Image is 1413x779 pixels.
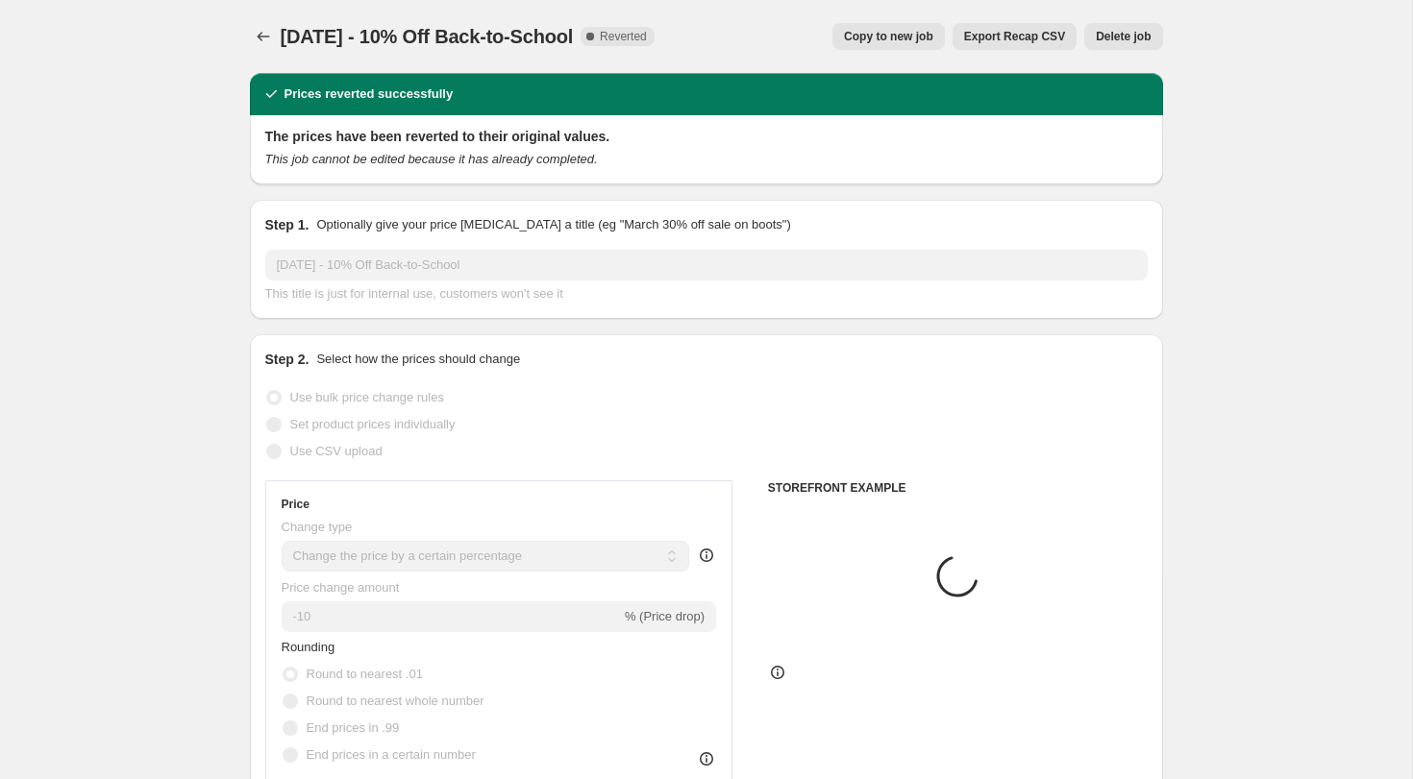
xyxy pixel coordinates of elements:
span: Use bulk price change rules [290,390,444,404]
h2: Step 2. [265,350,310,369]
span: Use CSV upload [290,444,383,458]
span: Price change amount [282,580,400,595]
span: [DATE] - 10% Off Back-to-School [281,26,574,47]
span: Rounding [282,640,335,654]
span: This title is just for internal use, customers won't see it [265,286,563,301]
button: Copy to new job [832,23,945,50]
span: Change type [282,520,353,534]
span: Export Recap CSV [964,29,1065,44]
button: Export Recap CSV [953,23,1077,50]
h3: Price [282,497,310,512]
input: -15 [282,601,621,632]
span: Round to nearest whole number [307,694,484,708]
span: Set product prices individually [290,417,456,431]
input: 30% off holiday sale [265,250,1148,280]
span: Delete job [1096,29,1151,44]
p: Optionally give your price [MEDICAL_DATA] a title (eg "March 30% off sale on boots") [316,215,790,234]
h6: STOREFRONT EXAMPLE [768,480,1148,496]
button: Delete job [1084,23,1162,50]
span: End prices in a certain number [307,747,476,762]
h2: The prices have been reverted to their original values. [265,127,1148,146]
span: End prices in .99 [307,720,400,735]
button: Price change jobs [250,23,277,50]
span: Reverted [600,29,647,44]
p: Select how the prices should change [316,350,520,369]
span: Copy to new job [844,29,933,44]
h2: Step 1. [265,215,310,234]
div: help [697,546,716,565]
span: Round to nearest .01 [307,667,423,681]
span: % (Price drop) [625,609,705,623]
h2: Prices reverted successfully [285,85,454,104]
i: This job cannot be edited because it has already completed. [265,152,598,166]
